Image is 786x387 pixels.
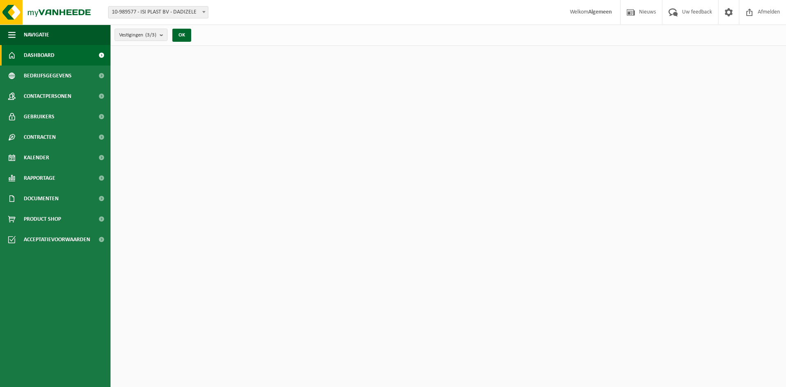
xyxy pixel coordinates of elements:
[115,29,167,41] button: Vestigingen(3/3)
[588,9,612,15] strong: Algemeen
[108,7,208,18] span: 10-989577 - ISI PLAST BV - DADIZELE
[24,229,90,250] span: Acceptatievoorwaarden
[24,168,55,188] span: Rapportage
[24,45,54,66] span: Dashboard
[24,188,59,209] span: Documenten
[172,29,191,42] button: OK
[24,25,49,45] span: Navigatie
[145,32,156,38] count: (3/3)
[119,29,156,41] span: Vestigingen
[24,209,61,229] span: Product Shop
[24,106,54,127] span: Gebruikers
[24,66,72,86] span: Bedrijfsgegevens
[24,127,56,147] span: Contracten
[108,6,208,18] span: 10-989577 - ISI PLAST BV - DADIZELE
[24,147,49,168] span: Kalender
[24,86,71,106] span: Contactpersonen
